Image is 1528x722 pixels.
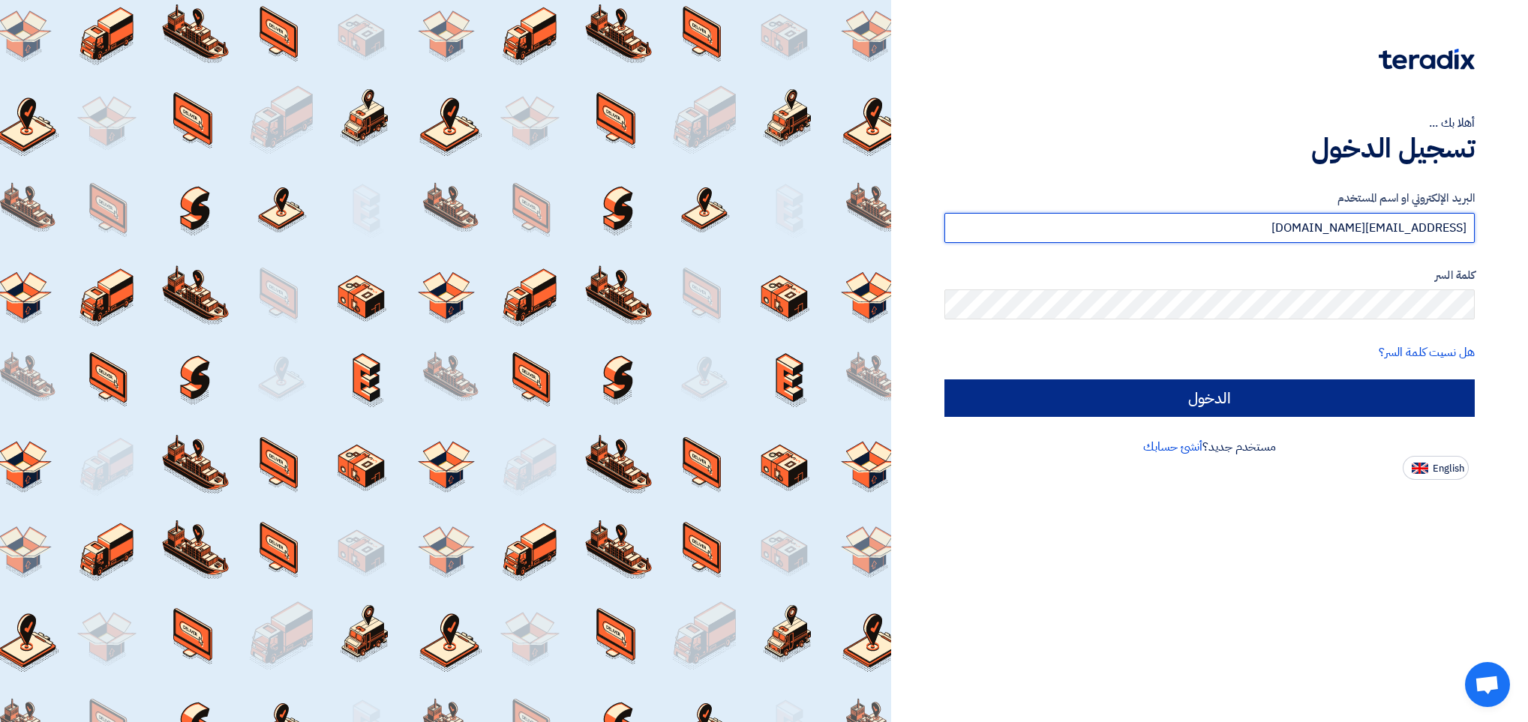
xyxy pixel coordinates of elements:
[1379,343,1475,361] a: هل نسيت كلمة السر؟
[944,438,1475,456] div: مستخدم جديد؟
[1143,438,1202,456] a: أنشئ حسابك
[944,132,1475,165] h1: تسجيل الدخول
[1412,463,1428,474] img: en-US.png
[944,190,1475,207] label: البريد الإلكتروني او اسم المستخدم
[944,379,1475,417] input: الدخول
[944,267,1475,284] label: كلمة السر
[1465,662,1510,707] a: Open chat
[944,114,1475,132] div: أهلا بك ...
[1379,49,1475,70] img: Teradix logo
[944,213,1475,243] input: أدخل بريد العمل الإلكتروني او اسم المستخدم الخاص بك ...
[1433,463,1464,474] span: English
[1403,456,1469,480] button: English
